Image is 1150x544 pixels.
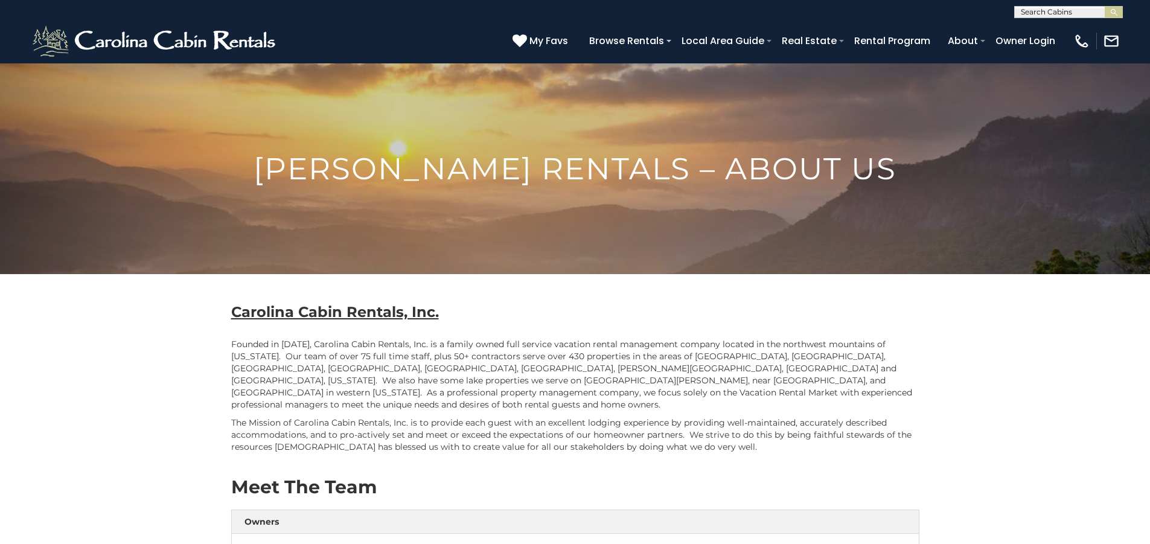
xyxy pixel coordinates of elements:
[231,476,377,498] strong: Meet The Team
[942,30,984,51] a: About
[1073,33,1090,50] img: phone-regular-white.png
[244,516,279,527] strong: Owners
[231,417,919,453] p: The Mission of Carolina Cabin Rentals, Inc. is to provide each guest with an excellent lodging ex...
[513,33,571,49] a: My Favs
[848,30,936,51] a: Rental Program
[1103,33,1120,50] img: mail-regular-white.png
[231,303,439,321] b: Carolina Cabin Rentals, Inc.
[529,33,568,48] span: My Favs
[989,30,1061,51] a: Owner Login
[676,30,770,51] a: Local Area Guide
[30,23,281,59] img: White-1-2.png
[776,30,843,51] a: Real Estate
[231,338,919,411] p: Founded in [DATE], Carolina Cabin Rentals, Inc. is a family owned full service vacation rental ma...
[583,30,670,51] a: Browse Rentals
